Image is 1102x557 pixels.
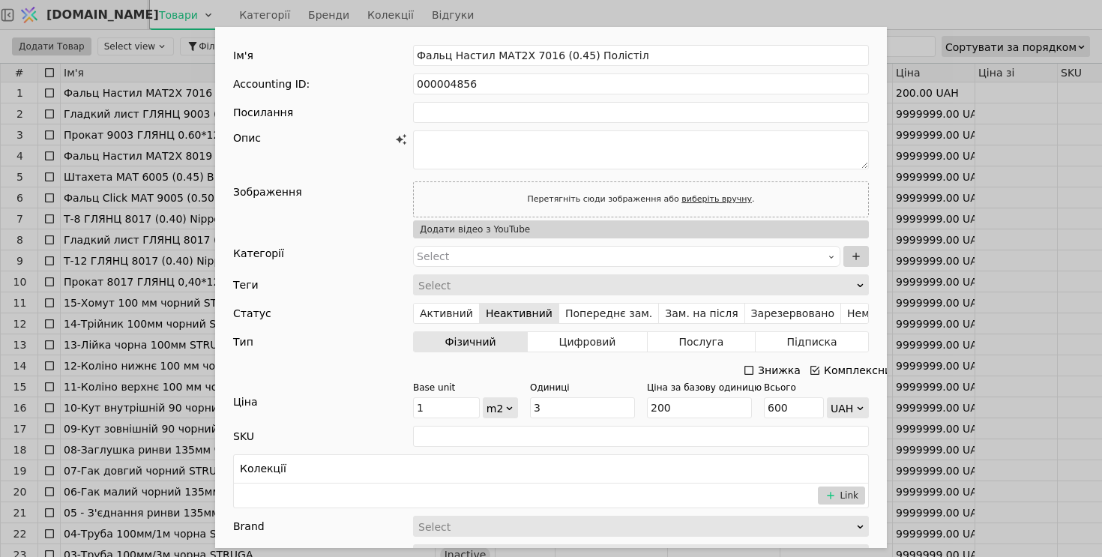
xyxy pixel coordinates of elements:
[418,517,854,538] div: Select
[528,331,648,352] button: Цифровий
[233,45,253,66] div: Ім'я
[764,381,860,394] div: Всього
[240,461,286,477] h3: Колекції
[648,331,756,352] button: Послуга
[233,274,259,295] div: Теги
[233,246,413,267] div: Категорії
[647,381,743,394] div: Ціна за базову одиницю
[818,487,865,505] button: Link
[480,303,559,324] button: Неактивний
[413,381,509,394] div: Base unit
[523,190,759,209] div: Перетягніть сюди зображення або .
[745,303,841,324] button: Зарезервовано
[831,398,855,419] div: UAH
[215,27,887,548] div: Add Opportunity
[233,426,254,447] div: SKU
[417,250,449,262] span: Select
[233,73,310,94] div: Accounting ID:
[414,331,528,352] button: Фізичний
[758,360,801,381] div: Знижка
[233,102,293,123] div: Посилання
[559,303,659,324] button: Попереднє зам.
[414,303,480,324] button: Активний
[659,303,744,324] button: Зам. на після
[233,181,302,202] div: Зображення
[233,303,271,324] div: Статус
[487,398,505,419] div: m2
[681,194,752,204] a: виберіть вручну
[841,303,888,324] button: Немає
[233,394,413,418] div: Ціна
[824,360,898,381] div: Комплексний
[756,331,868,352] button: Підписка
[233,516,265,537] div: Brand
[530,381,626,394] div: Одиниці
[413,220,869,238] button: Додати відео з YouTube
[233,331,253,352] div: Тип
[233,130,392,146] div: Опис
